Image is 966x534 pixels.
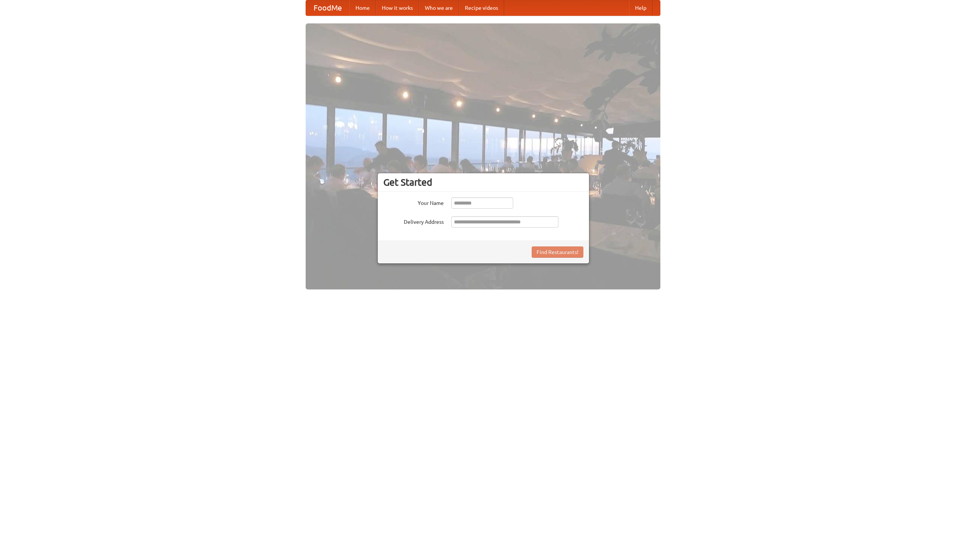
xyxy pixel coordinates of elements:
a: Who we are [419,0,459,15]
label: Delivery Address [383,216,444,226]
a: Help [629,0,652,15]
a: How it works [376,0,419,15]
h3: Get Started [383,177,583,188]
button: Find Restaurants! [532,246,583,258]
label: Your Name [383,197,444,207]
a: Recipe videos [459,0,504,15]
a: Home [349,0,376,15]
a: FoodMe [306,0,349,15]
